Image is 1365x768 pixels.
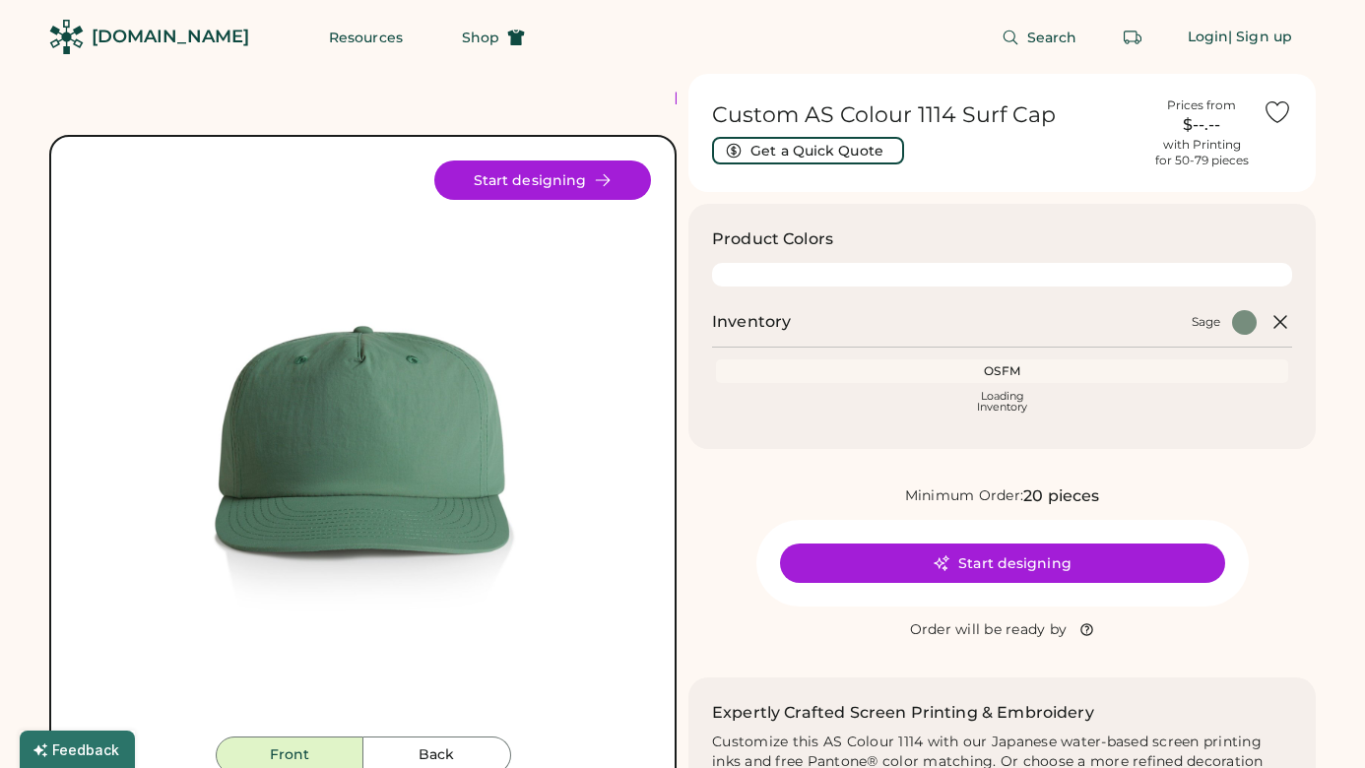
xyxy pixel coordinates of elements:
div: Prices from [1167,97,1236,113]
div: Order will be ready by [910,620,1068,640]
div: 1114 Style Image [75,160,651,736]
div: Loading Inventory [977,391,1027,413]
button: Start designing [434,160,651,200]
div: | Sign up [1228,28,1292,47]
img: 1114 - Sage Front Image [75,160,651,736]
button: Start designing [780,544,1225,583]
img: Rendered Logo - Screens [49,20,84,54]
h1: Custom AS Colour 1114 Surf Cap [712,101,1140,129]
h2: Expertly Crafted Screen Printing & Embroidery [712,701,1094,725]
div: Sage [1192,314,1220,330]
span: Shop [462,31,499,44]
div: Minimum Order: [905,486,1024,506]
button: Resources [305,18,426,57]
h3: Product Colors [712,227,833,251]
button: Retrieve an order [1113,18,1152,57]
div: FREE SHIPPING [674,86,843,112]
div: [DOMAIN_NAME] [92,25,249,49]
h2: Inventory [712,310,791,334]
div: Login [1188,28,1229,47]
div: $--.-- [1152,113,1251,137]
button: Get a Quick Quote [712,137,904,164]
div: with Printing for 50-79 pieces [1155,137,1249,168]
div: 20 pieces [1023,484,1099,508]
span: Search [1027,31,1077,44]
button: Search [978,18,1101,57]
div: OSFM [720,363,1284,379]
button: Shop [438,18,549,57]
